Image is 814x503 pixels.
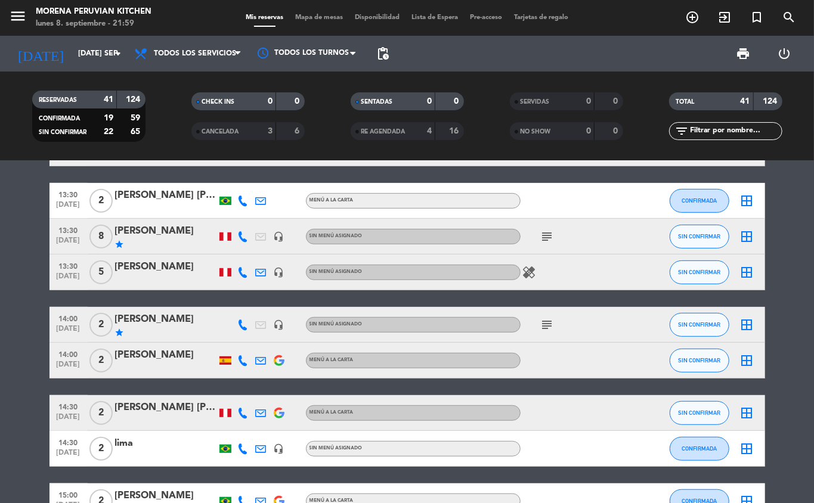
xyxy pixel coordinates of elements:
[613,127,620,135] strong: 0
[89,313,113,337] span: 2
[522,265,537,280] i: healing
[678,357,720,364] span: SIN CONFIRMAR
[678,321,720,328] span: SIN CONFIRMAR
[115,188,216,203] div: [PERSON_NAME] [PERSON_NAME]
[449,127,461,135] strong: 16
[274,319,284,330] i: headset_mic
[54,347,83,361] span: 14:00
[274,355,284,366] img: google-logo.png
[689,125,782,138] input: Filtrar por nombre...
[36,6,151,18] div: Morena Peruvian Kitchen
[464,14,508,21] span: Pre-acceso
[670,260,729,284] button: SIN CONFIRMAR
[89,260,113,284] span: 5
[778,46,792,61] i: power_settings_new
[675,124,689,138] i: filter_list
[782,10,796,24] i: search
[131,128,143,136] strong: 65
[54,223,83,237] span: 13:30
[295,127,302,135] strong: 6
[89,437,113,461] span: 2
[274,231,284,242] i: headset_mic
[289,14,349,21] span: Mapa de mesas
[39,129,87,135] span: SIN CONFIRMAR
[104,95,113,104] strong: 41
[39,116,81,122] span: CONFIRMADA
[670,313,729,337] button: SIN CONFIRMAR
[685,10,700,24] i: add_circle_outline
[586,127,591,135] strong: 0
[54,187,83,201] span: 13:30
[309,198,354,203] span: MENÚ A LA CARTA
[54,413,83,427] span: [DATE]
[274,267,284,278] i: headset_mic
[54,449,83,462] span: [DATE]
[131,114,143,122] strong: 59
[376,46,390,61] span: pending_actions
[54,201,83,215] span: [DATE]
[682,445,717,452] span: CONFIRMADA
[540,229,555,244] i: subject
[268,127,273,135] strong: 3
[309,234,363,238] span: Sin menú asignado
[309,446,363,451] span: Sin menú asignado
[54,399,83,413] span: 14:30
[115,436,216,451] div: lima
[740,318,754,332] i: border_all
[115,312,216,327] div: [PERSON_NAME]
[89,225,113,249] span: 8
[202,99,235,105] span: CHECK INS
[678,409,720,416] span: SIN CONFIRMAR
[240,14,289,21] span: Mis reservas
[274,408,284,418] img: google-logo.png
[427,97,432,105] strong: 0
[9,41,72,67] i: [DATE]
[750,10,764,24] i: turned_in_not
[678,233,720,240] span: SIN CONFIRMAR
[740,229,754,244] i: border_all
[670,349,729,372] button: SIN CONFIRMAR
[54,488,83,501] span: 15:00
[613,97,620,105] strong: 0
[115,347,216,363] div: [PERSON_NAME]
[764,36,805,72] div: LOG OUT
[740,406,754,420] i: border_all
[295,97,302,105] strong: 0
[309,322,363,327] span: Sin menú asignado
[741,97,750,105] strong: 41
[349,14,406,21] span: Disponibilidad
[54,361,83,374] span: [DATE]
[763,97,779,105] strong: 124
[740,353,754,368] i: border_all
[361,99,393,105] span: SENTADAS
[676,99,695,105] span: TOTAL
[740,194,754,208] i: border_all
[521,99,550,105] span: SERVIDAS
[309,358,354,362] span: MENÚ A LA CARTA
[54,272,83,286] span: [DATE]
[36,18,151,30] div: lunes 8. septiembre - 21:59
[89,401,113,425] span: 2
[54,259,83,272] span: 13:30
[678,269,720,275] span: SIN CONFIRMAR
[268,97,273,105] strong: 0
[111,46,125,61] i: arrow_drop_down
[154,49,236,58] span: Todos los servicios
[54,311,83,325] span: 14:00
[508,14,574,21] span: Tarjetas de regalo
[309,269,363,274] span: Sin menú asignado
[682,197,717,204] span: CONFIRMADA
[740,265,754,280] i: border_all
[9,7,27,25] i: menu
[115,259,216,275] div: [PERSON_NAME]
[115,223,216,239] div: [PERSON_NAME]
[104,114,113,122] strong: 19
[540,318,555,332] i: subject
[54,325,83,339] span: [DATE]
[104,128,113,136] strong: 22
[717,10,732,24] i: exit_to_app
[89,189,113,213] span: 2
[115,240,125,249] i: star
[54,237,83,250] span: [DATE]
[309,498,354,503] span: MENÚ A LA CARTA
